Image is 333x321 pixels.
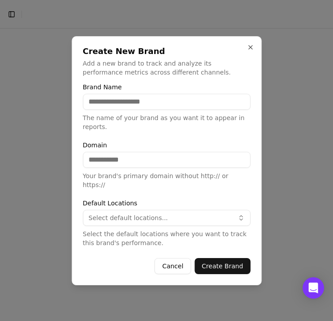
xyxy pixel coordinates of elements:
label: Domain [83,142,250,148]
label: Default Locations [83,200,250,206]
p: The name of your brand as you want it to appear in reports. [83,113,250,131]
p: Add a new brand to track and analyze its performance metrics across different channels. [83,59,250,77]
h2: Create New Brand [83,47,250,55]
p: Your brand's primary domain without http:// or https:// [83,171,250,189]
label: Brand Name [83,84,250,90]
span: Select default locations... [89,213,168,222]
button: Create Brand [194,258,250,274]
button: Cancel [155,258,191,274]
p: Select the default locations where you want to track this brand's performance. [83,229,250,247]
